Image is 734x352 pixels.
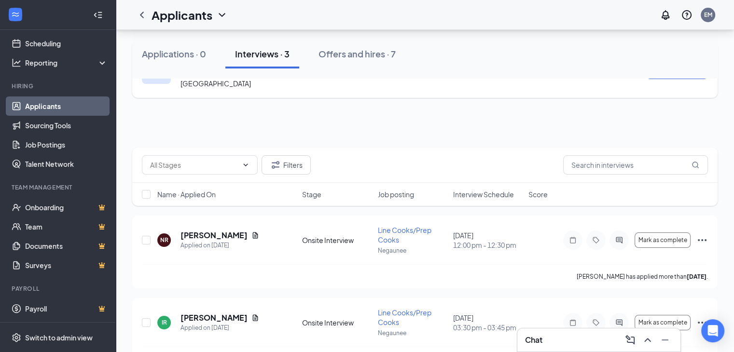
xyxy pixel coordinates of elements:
p: [PERSON_NAME] has applied more than . [577,272,708,281]
div: Payroll [12,284,106,293]
a: Sourcing Tools [25,116,108,135]
div: Offers and hires · 7 [319,48,396,60]
button: Mark as complete [635,232,691,248]
div: Hiring [12,82,106,90]
svg: ChevronDown [216,9,228,21]
input: All Stages [150,160,238,170]
svg: Document [251,314,259,322]
span: 03:30 pm - 03:45 pm [453,323,523,332]
div: Interviews · 3 [235,48,290,60]
h5: [PERSON_NAME] [180,230,248,241]
a: Scheduling [25,34,108,53]
svg: Document [251,231,259,239]
a: TeamCrown [25,217,108,236]
svg: ChevronDown [242,161,249,169]
svg: QuestionInfo [681,9,692,21]
svg: Note [567,236,579,244]
svg: Analysis [12,58,21,68]
svg: Collapse [93,10,103,20]
span: Mark as complete [638,319,687,326]
span: Line Cooks/Prep Cooks [378,226,431,244]
b: [DATE] [687,273,706,280]
button: Filter Filters [262,155,311,175]
div: Onsite Interview [302,235,372,245]
input: Search in interviews [563,155,708,175]
svg: Notifications [660,9,671,21]
div: Open Intercom Messenger [701,319,724,342]
svg: Tag [590,319,602,326]
span: Stage [302,190,321,199]
button: Mark as complete [635,315,691,330]
div: EM [704,11,712,19]
a: PayrollCrown [25,299,108,318]
svg: Tag [590,236,602,244]
a: Talent Network [25,154,108,174]
a: Applicants [25,96,108,116]
svg: ChevronUp [642,334,653,346]
div: Team Management [12,183,106,191]
div: [DATE] [453,313,523,332]
svg: Ellipses [696,317,708,328]
svg: Ellipses [696,234,708,246]
svg: Note [567,319,579,326]
div: Applications · 0 [142,48,206,60]
p: Negaunee [378,329,447,337]
span: 12:00 pm - 12:30 pm [453,240,523,250]
div: [DATE] [453,230,523,250]
span: Name · Applied On [157,190,216,199]
svg: WorkstreamLogo [11,10,20,19]
a: Job Postings [25,135,108,154]
div: Onsite Interview [302,318,372,327]
svg: ActiveChat [613,319,625,326]
div: NR [160,236,168,244]
button: ChevronUp [640,332,655,348]
a: OnboardingCrown [25,198,108,217]
span: Interview Schedule [453,190,514,199]
span: Job posting [378,190,414,199]
span: Mark as complete [638,237,687,244]
svg: ActiveChat [613,236,625,244]
h1: Applicants [152,7,212,23]
div: IR [162,318,167,326]
svg: ComposeMessage [624,334,636,346]
svg: Minimize [659,334,671,346]
h5: [PERSON_NAME] [180,312,248,323]
div: Applied on [DATE] [180,241,259,250]
span: Score [528,190,548,199]
svg: ChevronLeft [136,9,148,21]
button: Minimize [657,332,673,348]
div: Switch to admin view [25,333,93,342]
div: Reporting [25,58,108,68]
div: Applied on [DATE] [180,323,259,333]
a: DocumentsCrown [25,236,108,256]
span: Line Cooks/Prep Cooks [378,308,431,326]
p: Negaunee [378,246,447,255]
button: ComposeMessage [623,332,638,348]
svg: Filter [270,159,281,171]
svg: Settings [12,333,21,342]
a: SurveysCrown [25,256,108,275]
h3: Chat [525,335,542,345]
svg: MagnifyingGlass [692,161,699,169]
